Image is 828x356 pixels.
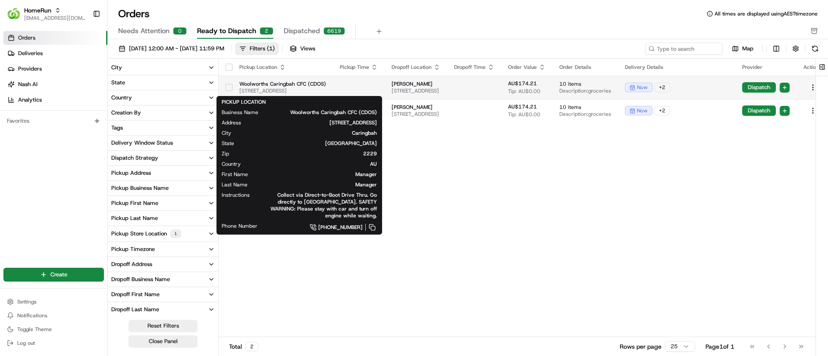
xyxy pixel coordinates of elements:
a: Analytics [3,93,107,107]
span: Providers [18,65,42,73]
button: Settings [3,296,104,308]
div: 0 [173,27,187,35]
div: Dropoff Address [111,260,152,268]
span: Settings [17,298,37,305]
span: Orders [18,34,35,42]
button: Pickup Last Name [108,211,218,226]
div: City [111,64,122,71]
span: [STREET_ADDRESS] [392,87,440,94]
span: Tip: AU$0.00 [508,111,540,118]
span: Description: groceries [559,87,611,94]
div: Dispatch Strategy [111,154,158,162]
span: Description: groceries [559,111,611,118]
span: Notifications [17,312,47,319]
button: City [108,60,218,75]
span: Needs Attention [118,26,169,36]
div: Pickup First Name [111,199,158,207]
button: Refresh [809,43,821,55]
span: Dispatched [284,26,320,36]
div: 2 [260,27,273,35]
div: Provider [742,64,790,71]
div: 6619 [323,27,345,35]
button: Reset Filters [129,320,198,332]
span: [PHONE_NUMBER] [318,224,363,231]
span: First Name [222,171,248,178]
div: Dropoff First Name [111,291,160,298]
button: Close Panel [129,335,198,347]
button: HomeRun [24,6,51,15]
span: City [222,130,231,136]
input: Type to search [645,43,723,55]
div: Dropoff Location [392,64,440,71]
button: Dropoff Address [108,257,218,272]
button: [EMAIL_ADDRESS][DOMAIN_NAME] [24,15,86,22]
span: now [637,84,648,91]
div: + 2 [654,83,670,92]
button: HomeRunHomeRun[EMAIL_ADDRESS][DOMAIN_NAME] [3,3,89,24]
span: Log out [17,340,35,347]
div: 1 [170,229,181,238]
span: [GEOGRAPHIC_DATA] [248,140,377,147]
span: [STREET_ADDRESS] [239,87,326,94]
button: Log out [3,337,104,349]
div: Pickup Timezone [111,245,155,253]
button: Dropoff Business Name [108,272,218,287]
div: Pickup Business Name [111,184,169,192]
button: Creation By [108,105,218,120]
button: Map [726,43,759,54]
span: Manager [261,181,377,188]
button: Delivery Window Status [108,136,218,150]
span: Nash AI [18,80,38,88]
span: Business Name [222,109,258,116]
div: Pickup Store Location [111,229,181,238]
div: 2 [245,342,258,351]
button: Pickup Business Name [108,181,218,195]
span: ( 1 ) [267,45,275,53]
span: [DATE] 12:00 AM - [DATE] 11:59 PM [129,45,224,53]
span: Toggle Theme [17,326,52,333]
span: Create [50,271,67,279]
span: State [222,140,234,147]
div: State [111,79,125,87]
div: Favorites [3,114,104,128]
div: + 2 [654,106,670,115]
span: AU$174.21 [508,80,537,87]
span: Zip [222,150,229,157]
button: Pickup Timezone [108,242,218,257]
span: Woolworths Caringbah CFC (CDOS) [272,109,377,116]
button: State [108,75,218,90]
span: Last Name [222,181,248,188]
a: Providers [3,62,107,76]
span: Phone Number [222,223,257,229]
button: Country [108,90,218,105]
span: [STREET_ADDRESS] [255,119,377,126]
button: Dropoff First Name [108,287,218,302]
div: Pickup Last Name [111,214,158,222]
a: Nash AI [3,77,107,91]
div: Dropoff Business Name [111,276,170,283]
span: Manager [262,171,377,178]
button: Filters(1) [235,43,279,55]
button: Views [286,43,319,55]
span: Collect via Direct-to-Boot Drive Thru. Go directly to [GEOGRAPHIC_DATA]. SAFETY WARNING: Please s... [263,192,377,219]
div: Dropoff Last Name [111,306,159,313]
button: Dispatch [742,105,776,116]
button: Pickup Store Location1 [108,226,218,241]
span: Instructions [222,192,250,198]
span: AU$174.21 [508,103,537,110]
button: Dispatch [742,82,776,93]
div: Delivery Window Status [111,139,173,147]
a: [PHONE_NUMBER] [271,223,377,232]
span: 2229 [243,150,377,157]
div: Total [229,342,258,351]
span: All times are displayed using AEST timezone [715,10,818,17]
span: Views [300,45,315,53]
button: Create [3,268,104,282]
button: [DATE] 12:00 AM - [DATE] 11:59 PM [115,43,228,55]
span: AU [254,161,377,167]
span: [PERSON_NAME] [392,104,440,111]
div: Country [111,94,132,102]
h1: Orders [118,7,150,21]
button: Dispatch Strategy [108,151,218,165]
